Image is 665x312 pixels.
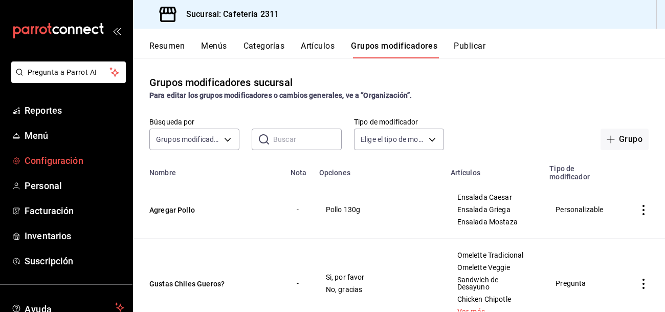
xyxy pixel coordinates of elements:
span: Pollo 130g [326,206,432,213]
span: Ensalada Mostaza [457,218,531,225]
span: Elige el tipo de modificador [361,134,425,144]
th: Opciones [313,158,445,181]
button: Resumen [149,41,185,58]
span: Sandwich de Desayuno [457,276,531,290]
button: Artículos [301,41,335,58]
div: navigation tabs [149,41,665,58]
span: Chicken Chipotle [457,296,531,303]
th: Nombre [133,158,284,181]
span: Ensalada Caesar [457,194,531,201]
button: Menús [201,41,227,58]
strong: Para editar los grupos modificadores o cambios generales, ve a “Organización”. [149,91,412,99]
span: Configuración [25,154,124,168]
label: Búsqueda por [149,118,239,126]
span: Ensalada Griega [457,206,531,213]
label: Tipo de modificador [354,118,444,126]
button: actions [638,205,649,215]
th: Tipo de modificador [543,158,622,181]
span: Omelette Veggie [457,264,531,271]
button: Gustas Chiles Gueros? [149,279,272,289]
button: open_drawer_menu [113,27,121,35]
input: Buscar [273,129,342,150]
span: Suscripción [25,254,124,268]
span: Inventarios [25,229,124,243]
span: Menú [25,129,124,142]
span: Personal [25,179,124,193]
span: Reportes [25,103,124,117]
button: Pregunta a Parrot AI [11,61,126,83]
span: Si, por favor [326,274,432,281]
span: Pregunta a Parrot AI [28,67,110,78]
button: Categorías [243,41,285,58]
button: Grupos modificadores [351,41,437,58]
span: Grupos modificadores [156,134,220,144]
span: Omelette Tradicional [457,252,531,259]
span: No, gracias [326,286,432,293]
span: Facturación [25,204,124,218]
td: Personalizable [543,181,622,239]
td: - [284,181,313,239]
button: actions [638,279,649,289]
th: Nota [284,158,313,181]
a: Pregunta a Parrot AI [7,74,126,85]
button: Grupo [601,129,649,150]
button: Publicar [454,41,485,58]
th: Artículos [445,158,544,181]
h3: Sucursal: Cafeteria 2311 [178,8,279,20]
button: Agregar Pollo [149,205,272,215]
div: Grupos modificadores sucursal [149,75,293,90]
